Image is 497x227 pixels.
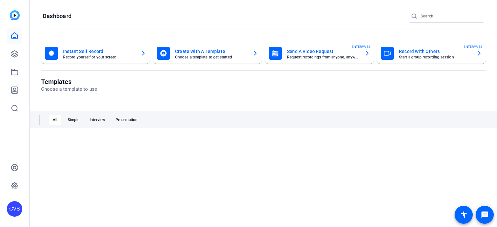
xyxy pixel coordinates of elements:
[287,55,359,59] mat-card-subtitle: Request recordings from anyone, anywhere
[399,55,471,59] mat-card-subtitle: Start a group recording session
[49,115,61,125] div: All
[153,43,262,64] button: Create With A TemplateChoose a template to get started
[112,115,141,125] div: Presentation
[377,43,486,64] button: Record With OthersStart a group recording sessionENTERPRISE
[41,43,150,64] button: Instant Self RecordRecord yourself or your screen
[175,47,248,55] mat-card-title: Create With A Template
[265,43,374,64] button: Send A Video RequestRequest recordings from anyone, anywhereENTERPRISE
[287,47,359,55] mat-card-title: Send A Video Request
[63,47,136,55] mat-card-title: Instant Self Record
[86,115,109,125] div: Interview
[481,211,489,219] mat-icon: message
[464,44,482,49] span: ENTERPRISE
[43,12,72,20] h1: Dashboard
[175,55,248,59] mat-card-subtitle: Choose a template to get started
[399,47,471,55] mat-card-title: Record With Others
[41,86,97,93] p: Choose a template to use
[63,55,136,59] mat-card-subtitle: Record yourself or your screen
[64,115,83,125] div: Simple
[421,12,479,20] input: Search
[10,10,20,20] img: blue-gradient.svg
[352,44,370,49] span: ENTERPRISE
[41,78,97,86] h1: Templates
[7,201,22,217] div: CVS
[460,211,468,219] mat-icon: accessibility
